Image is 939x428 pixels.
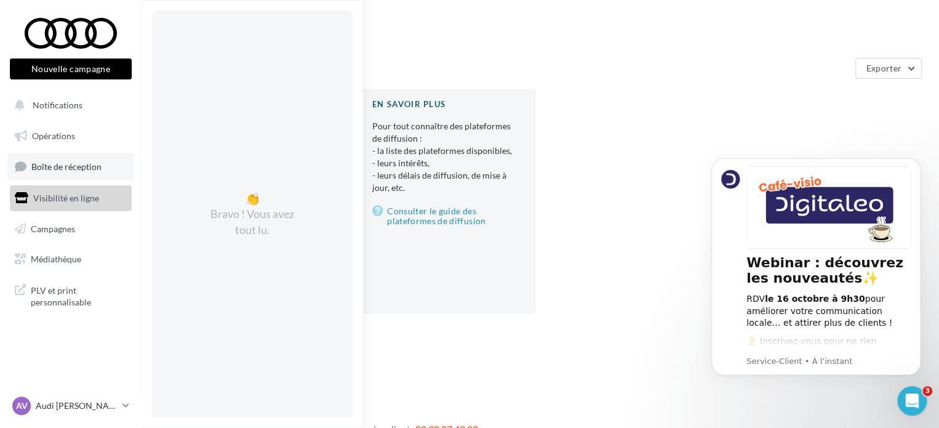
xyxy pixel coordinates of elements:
[372,99,516,110] div: En savoir plus
[31,223,75,233] span: Campagnes
[372,120,516,194] p: Pour tout connaître des plateformes de diffusion :
[855,58,922,79] button: Exporter
[31,282,127,309] span: PLV et print personnalisable
[36,400,118,412] p: Audi [PERSON_NAME]
[897,386,927,416] iframe: Intercom live chat
[32,131,75,141] span: Opérations
[7,123,134,149] a: Opérations
[372,204,516,228] a: Consulter le guide des plateformes de diffusion
[693,143,939,422] iframe: Intercom notifications message
[7,246,134,272] a: Médiathèque
[7,153,134,180] a: Boîte de réception
[33,193,99,203] span: Visibilité en ligne
[7,277,134,313] a: PLV et print personnalisable
[156,20,924,38] div: Visibilité en ligne
[7,216,134,242] a: Campagnes
[922,386,932,396] span: 3
[156,63,850,74] div: 1 point de vente
[31,161,102,172] span: Boîte de réception
[10,59,132,79] button: Nouvelle campagne
[33,100,82,110] span: Notifications
[16,400,28,412] span: AV
[372,157,516,169] li: - leurs intérêts,
[866,63,901,73] span: Exporter
[31,254,81,264] span: Médiathèque
[372,169,516,194] li: - leurs délais de diffusion, de mise à jour, etc.
[372,145,516,157] li: - la liste des plateformes disponibles,
[10,394,132,418] a: AV Audi [PERSON_NAME]
[7,92,129,118] button: Notifications
[7,185,134,211] a: Visibilité en ligne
